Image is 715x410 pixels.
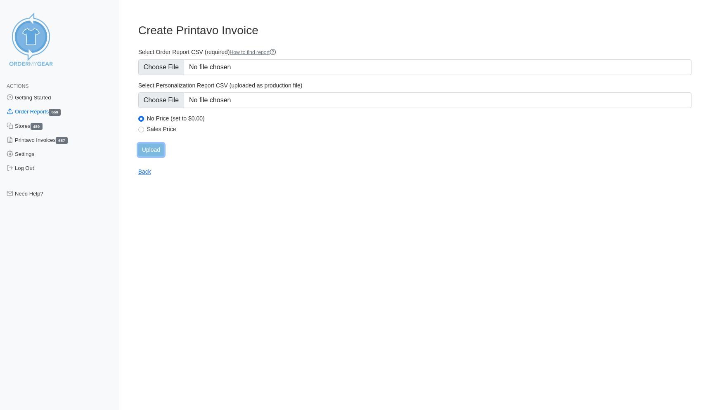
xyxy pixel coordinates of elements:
[138,24,691,38] h3: Create Printavo Invoice
[138,144,164,156] input: Upload
[7,83,28,89] span: Actions
[147,125,691,133] label: Sales Price
[138,168,151,175] a: Back
[138,82,691,89] label: Select Personalization Report CSV (uploaded as production file)
[31,123,43,130] span: 489
[56,137,68,144] span: 657
[49,109,61,116] span: 659
[138,48,691,56] label: Select Order Report CSV (required)
[230,49,276,55] a: How to find report
[147,115,691,122] label: No Price (set to $0.00)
